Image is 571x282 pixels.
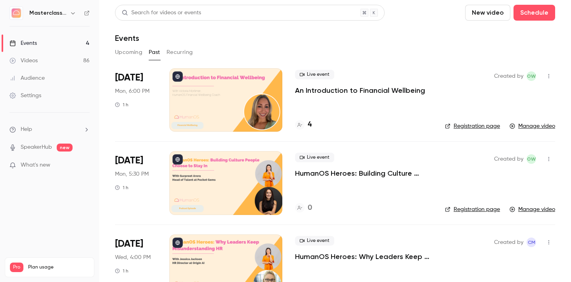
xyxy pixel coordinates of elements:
[80,162,90,169] iframe: Noticeable Trigger
[308,203,312,213] h4: 0
[115,154,143,167] span: [DATE]
[21,125,32,134] span: Help
[167,46,193,59] button: Recurring
[295,169,432,178] a: HumanOS Heroes: Building Culture People Choose to Stay In
[115,87,149,95] span: Mon, 6:00 PM
[527,154,536,164] span: OW
[28,264,89,270] span: Plan usage
[445,205,500,213] a: Registration page
[528,238,535,247] span: CM
[514,5,555,21] button: Schedule
[10,74,45,82] div: Audience
[494,71,523,81] span: Created by
[115,71,143,84] span: [DATE]
[10,125,90,134] li: help-dropdown-opener
[494,238,523,247] span: Created by
[10,39,37,47] div: Events
[115,253,151,261] span: Wed, 4:00 PM
[115,238,143,250] span: [DATE]
[21,143,52,152] a: SpeakerHub
[295,86,425,95] a: An Introduction to Financial Wellbeing
[510,205,555,213] a: Manage video
[115,151,157,215] div: Sep 15 Mon, 5:30 PM (Europe/London)
[115,102,128,108] div: 1 h
[10,92,41,100] div: Settings
[445,122,500,130] a: Registration page
[295,252,432,261] a: HumanOS Heroes: Why Leaders Keep Misunderstanding HR
[115,33,139,43] h1: Events
[527,71,536,81] span: Olivia Wynne
[295,70,334,79] span: Live event
[10,7,23,19] img: Masterclass Channel
[149,46,160,59] button: Past
[29,9,67,17] h6: Masterclass Channel
[295,236,334,246] span: Live event
[527,154,536,164] span: Olivia Wynne
[295,153,334,162] span: Live event
[308,119,312,130] h4: 4
[115,170,149,178] span: Mon, 5:30 PM
[115,68,157,132] div: Sep 15 Mon, 6:00 PM (Europe/London)
[115,46,142,59] button: Upcoming
[465,5,510,21] button: New video
[115,184,128,191] div: 1 h
[494,154,523,164] span: Created by
[527,238,536,247] span: Connor McManus
[21,161,50,169] span: What's new
[57,144,73,152] span: new
[122,9,201,17] div: Search for videos or events
[510,122,555,130] a: Manage video
[295,203,312,213] a: 0
[10,57,38,65] div: Videos
[527,71,536,81] span: OW
[115,268,128,274] div: 1 h
[10,263,23,272] span: Pro
[295,119,312,130] a: 4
